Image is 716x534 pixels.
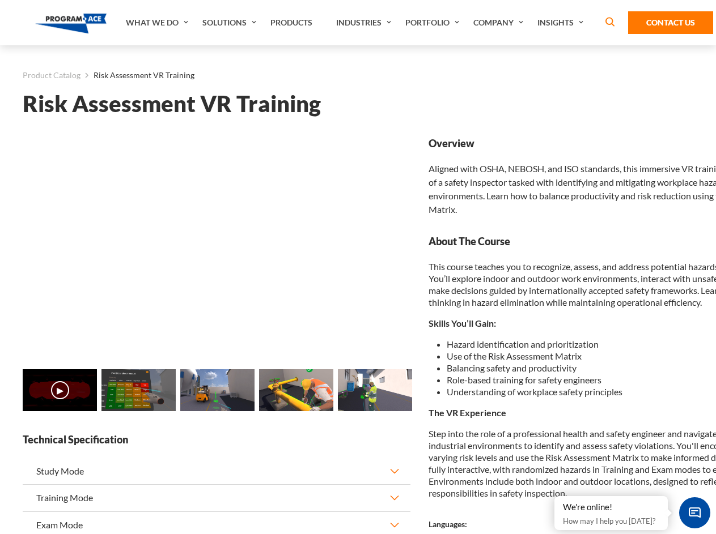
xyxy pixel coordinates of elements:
[23,433,410,447] strong: Technical Specification
[338,369,412,411] img: Risk Assessment VR Training - Preview 4
[23,485,410,511] button: Training Mode
[679,497,710,528] span: Chat Widget
[35,14,107,33] img: Program-Ace
[628,11,713,34] a: Contact Us
[23,369,97,411] img: Risk Assessment VR Training - Video 0
[81,68,194,83] li: Risk Assessment VR Training
[563,502,659,513] div: We're online!
[180,369,255,411] img: Risk Assessment VR Training - Preview 2
[23,136,410,354] iframe: Risk Assessment VR Training - Video 0
[563,514,659,528] p: How may I help you [DATE]?
[23,458,410,484] button: Study Mode
[259,369,333,411] img: Risk Assessment VR Training - Preview 3
[429,519,467,529] strong: Languages:
[101,369,176,411] img: Risk Assessment VR Training - Preview 1
[51,381,69,399] button: ▶
[23,68,81,83] a: Product Catalog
